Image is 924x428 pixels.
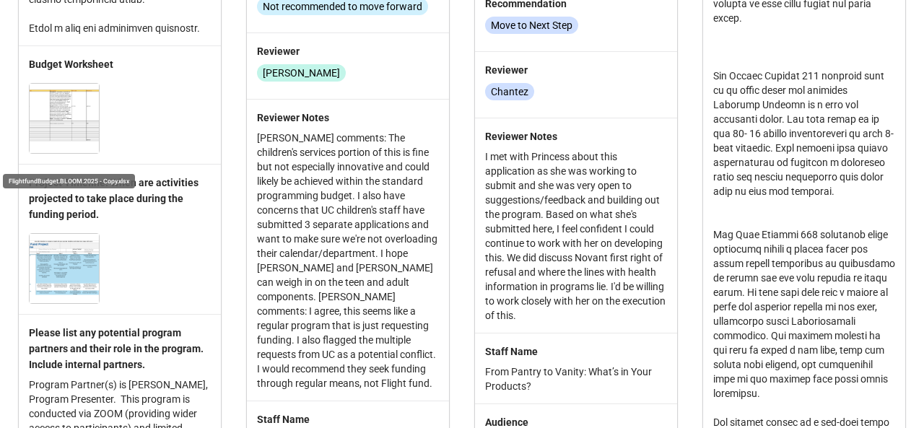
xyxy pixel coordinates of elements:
div: [PERSON_NAME] [257,64,346,82]
b: Reviewer [257,45,300,57]
img: _7g500D60Q3pPT1lCeSXJOOX4CBQvrV-DPl7Tbqe9WQ [30,84,99,153]
div: Flight Fund.TIMELINE.Bloom.2025.docx [29,227,111,304]
div: Chantez [485,83,534,100]
b: Reviewer Notes [257,112,329,123]
b: Budget Worksheet [29,58,113,70]
b: Audience [485,416,528,428]
b: Staff Name [485,346,538,357]
b: Reviewer [485,64,528,76]
b: Reviewer Notes [485,131,557,142]
b: Please list any potential program partners and their role in the program. Include internal partners. [29,327,204,370]
b: Project Timeline: When are activities projected to take place during the funding period. [29,177,199,220]
p: [PERSON_NAME] comments: The children's services portion of this is fine but not especially innova... [257,131,439,390]
div: Move to Next Step [485,17,578,34]
p: I met with Princess about this application as she was working to submit and she was very open to ... [485,149,667,323]
b: Staff Name [257,414,310,425]
img: 4yluzcy5tRtYmNAErU_QF-5do3fhPN29B5_phdNZSg4 [30,234,99,303]
p: From Pantry to Vanity: What’s in Your Products? [485,364,667,393]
